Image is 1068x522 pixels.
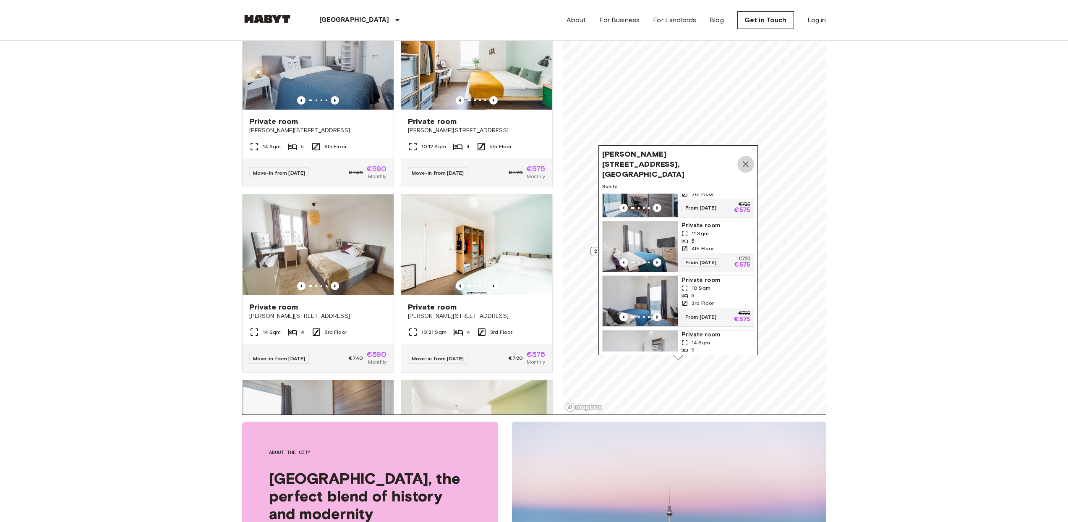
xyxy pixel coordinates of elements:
span: €590 [366,165,387,173]
span: 4 [467,328,470,336]
span: Monthly [368,358,386,366]
a: Marketing picture of unit DE-01-008-006-05HFPrevious imagePrevious imagePrivate room11 Sqm54th Fl... [602,221,754,272]
span: [PERSON_NAME][STREET_ADDRESS] [408,126,546,135]
button: Previous image [619,258,628,267]
span: €740 [349,354,363,362]
span: 10.21 Sqm [421,328,447,336]
span: Monthly [527,173,545,180]
span: Private room [682,331,750,339]
span: [PERSON_NAME][STREET_ADDRESS], [GEOGRAPHIC_DATA] [602,149,737,179]
button: Previous image [297,282,306,290]
span: 14 Sqm [692,339,710,346]
span: Move-in from [DATE] [253,170,306,176]
span: Private room [682,276,750,284]
span: €575 [526,165,546,173]
a: Marketing picture of unit DE-01-008-005-01HFPrevious imagePrevious imagePrivate room10 Sqm53rd Fl... [602,275,754,327]
span: 5th Floor [490,143,512,150]
img: Marketing picture of unit DE-01-08-024-02Q [401,380,552,481]
a: Log in [807,15,826,25]
img: Marketing picture of unit DE-01-008-005-01HF [603,276,678,326]
span: Private room [408,302,457,312]
span: 11 Sqm [692,230,709,237]
span: 6th Floor [324,143,347,150]
a: Marketing picture of unit DE-01-09-011-04QPrevious imagePrevious imagePrivate room[PERSON_NAME][S... [401,194,553,373]
span: €720 [509,354,523,362]
button: Previous image [653,204,661,212]
span: Move-in from [DATE] [412,355,464,362]
p: €575 [734,262,750,268]
p: €720 [738,202,750,207]
span: 10.12 Sqm [421,143,446,150]
a: For Landlords [653,15,696,25]
div: Map marker [598,145,758,360]
span: Private room [249,302,298,312]
img: Marketing picture of unit DE-01-08-023-03Q [401,9,552,110]
span: Move-in from [DATE] [412,170,464,176]
button: Previous image [619,313,628,321]
span: Private room [249,116,298,126]
button: Previous image [619,204,628,212]
img: Marketing picture of unit DE-01-008-006-05HF [603,221,678,272]
a: Marketing picture of unit DE-01-08-023-03QPrevious imagePrevious imagePrivate room[PERSON_NAME][S... [401,8,553,187]
span: From [DATE] [682,313,720,321]
button: Previous image [456,96,464,105]
img: Habyt [242,15,292,23]
span: 7th Floor [692,190,714,198]
button: Previous image [653,313,661,321]
a: Blog [710,15,724,25]
span: €740 [349,169,363,176]
span: Private room [682,221,750,230]
span: €590 [366,351,387,358]
span: 10 Sqm [692,284,710,292]
p: €575 [734,207,750,214]
button: Previous image [456,282,464,290]
span: From [DATE] [682,204,720,212]
span: 3rd Floor [692,299,714,307]
span: About the city [269,449,471,456]
span: 8 units [602,183,754,190]
span: 4 [466,143,470,150]
a: Mapbox logo [565,402,602,412]
span: 4 [301,328,304,336]
a: For Business [599,15,640,25]
span: 3rd Floor [490,328,512,336]
span: From [DATE] [682,258,720,267]
img: Marketing picture of unit DE-01-09-011-04Q [401,194,552,295]
span: Move-in from [DATE] [253,355,306,362]
button: Previous image [331,282,339,290]
span: 5 [692,237,695,245]
span: Monthly [527,358,545,366]
a: Get in Touch [737,11,794,29]
button: Previous image [331,96,339,105]
button: Previous image [489,96,498,105]
a: Marketing picture of unit DE-01-007-005-04HFPrevious imagePrevious imagePrivate room[PERSON_NAME]... [242,194,394,373]
button: Previous image [489,282,498,290]
span: Private room [408,116,457,126]
img: Marketing picture of unit DE-01-008-009-01HF [243,380,394,481]
p: €720 [738,311,750,316]
img: Marketing picture of unit DE-01-008-008-03HF [243,9,394,110]
button: Previous image [297,96,306,105]
span: 4th Floor [692,245,714,252]
img: Marketing picture of unit DE-01-008-008-03HF [603,331,678,381]
a: Marketing picture of unit DE-01-008-008-03HFPrevious imagePrevious imagePrivate room[PERSON_NAME]... [242,8,394,187]
img: Marketing picture of unit DE-01-007-005-04HF [243,194,394,295]
span: 14 Sqm [263,143,281,150]
button: Previous image [653,258,661,267]
span: 5 [692,346,695,354]
span: 14 Sqm [263,328,281,336]
span: 2 units from €585 [594,247,645,255]
span: €575 [526,351,546,358]
span: 5 [692,292,695,299]
p: €575 [734,316,750,323]
p: €720 [738,257,750,262]
span: [PERSON_NAME][STREET_ADDRESS] [249,126,387,135]
span: 5 [301,143,304,150]
span: 3rd Floor [325,328,347,336]
p: [GEOGRAPHIC_DATA] [319,15,389,25]
a: Marketing picture of unit DE-01-008-008-03HFPrevious imagePrevious imagePrivate room14 Sqm56th Fl... [602,330,754,381]
span: €720 [509,169,523,176]
a: About [567,15,586,25]
span: Monthly [368,173,386,180]
span: [PERSON_NAME][STREET_ADDRESS] [249,312,387,320]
